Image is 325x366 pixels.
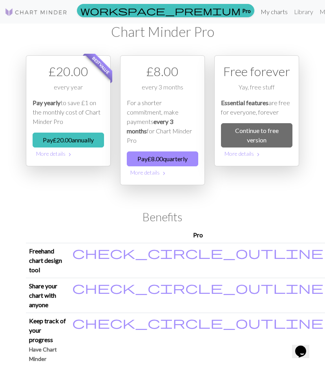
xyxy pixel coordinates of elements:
[33,62,104,81] div: £ 20.00
[214,55,299,166] div: Free option
[72,280,323,295] span: check_circle_outline
[33,147,104,160] button: More details
[29,246,66,275] p: Freehand chart design tool
[33,98,104,126] p: to save £1 on the monthly cost of Chart Minder Pro
[29,316,66,344] p: Keep track of your progress
[72,245,323,260] span: check_circle_outline
[33,82,104,98] div: every year
[127,166,198,178] button: More details
[127,151,198,166] button: Pay£8.00quarterly
[72,315,323,330] span: check_circle_outline
[26,24,299,40] h1: Chart Minder Pro
[72,246,323,259] i: Included
[221,99,268,106] em: Essential features
[292,335,317,358] iframe: chat widget
[255,151,261,158] span: chevron_right
[221,62,292,81] div: Free forever
[221,98,292,117] p: are free for everyone, forever
[5,7,68,17] img: Logo
[33,99,60,106] em: Pay yearly
[127,98,198,145] p: For a shorter commitment, make payments for Chart Minder Pro
[77,4,254,17] a: Pro
[80,5,241,16] span: workspace_premium
[26,55,111,166] div: Payment option 1
[221,147,292,160] button: More details
[221,82,292,98] div: Yay, free stuff
[161,169,167,177] span: chevron_right
[72,316,323,329] i: Included
[127,82,198,98] div: every 3 months
[33,133,104,147] button: Pay£20.00annually
[291,4,316,20] a: Library
[127,62,198,81] div: £ 8.00
[257,4,291,20] a: My charts
[29,281,66,310] p: Share your chart with anyone
[120,55,205,185] div: Payment option 2
[221,123,292,147] a: Continue to free version
[84,49,118,82] span: Best value
[67,151,73,158] span: chevron_right
[26,210,299,224] h2: Benefits
[72,281,323,294] i: Included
